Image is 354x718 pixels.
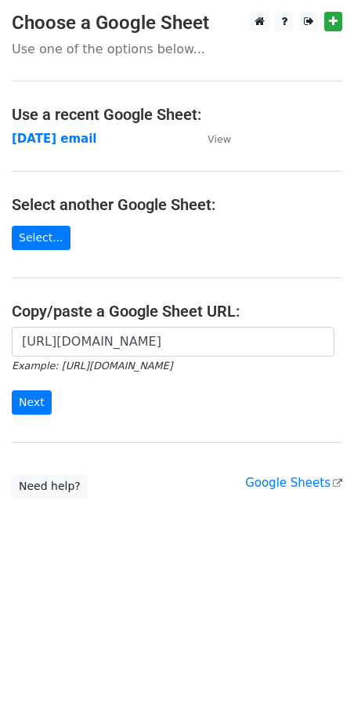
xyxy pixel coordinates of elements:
[12,474,88,499] a: Need help?
[12,327,334,357] input: Paste your Google Sheet URL here
[12,12,342,34] h3: Choose a Google Sheet
[208,133,231,145] small: View
[12,360,172,372] small: Example: [URL][DOMAIN_NAME]
[12,226,70,250] a: Select...
[12,132,97,146] a: [DATE] email
[12,390,52,415] input: Next
[12,105,342,124] h4: Use a recent Google Sheet:
[12,41,342,57] p: Use one of the options below...
[192,132,231,146] a: View
[245,476,342,490] a: Google Sheets
[12,302,342,321] h4: Copy/paste a Google Sheet URL:
[12,195,342,214] h4: Select another Google Sheet:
